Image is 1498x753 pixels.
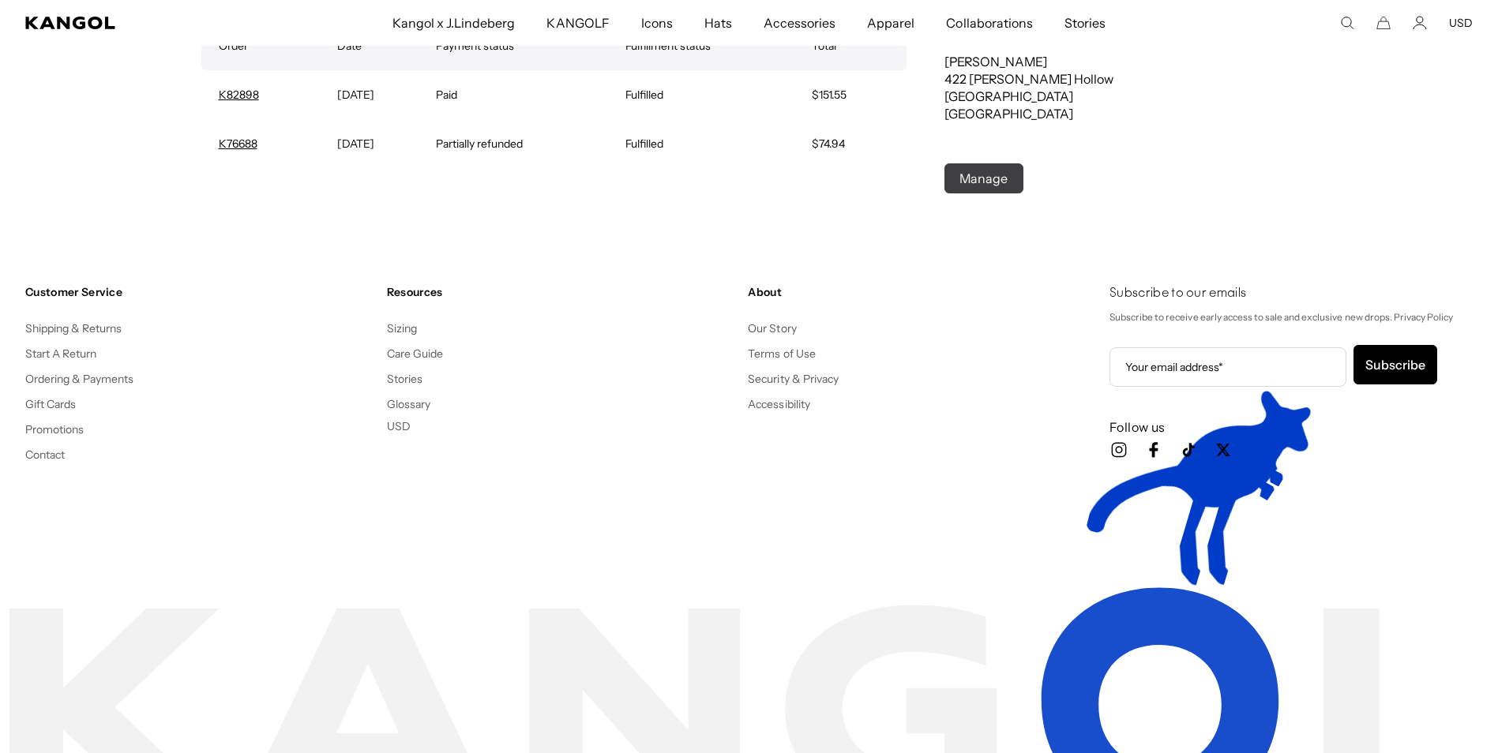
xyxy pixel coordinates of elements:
[219,137,257,151] a: Order number K76688
[387,347,443,361] a: Care Guide
[25,422,84,436] a: Promotions
[436,21,625,70] th: Payment status
[625,119,812,168] td: Fulfilled
[625,70,812,119] td: Fulfilled
[748,397,809,411] a: Accessibility
[1449,16,1473,30] button: USD
[625,21,812,70] th: Fulfillment status
[25,347,96,361] a: Start A Return
[387,372,422,386] a: Stories
[748,347,815,361] a: Terms of Use
[748,321,796,335] a: Our Story
[436,70,625,119] td: Paid
[337,137,374,151] time: [DATE]
[25,448,65,462] a: Contact
[1340,16,1354,30] summary: Search here
[387,397,430,411] a: Glossary
[944,53,1297,122] p: [PERSON_NAME] 422 [PERSON_NAME] Hollow [GEOGRAPHIC_DATA] [GEOGRAPHIC_DATA]
[25,372,134,386] a: Ordering & Payments
[812,70,907,119] td: $151.55
[436,119,625,168] td: Partially refunded
[387,419,411,433] button: USD
[748,285,1097,299] h4: About
[337,21,436,70] th: Date
[748,372,839,386] a: Security & Privacy
[337,88,374,102] time: [DATE]
[201,21,337,70] th: Order
[25,321,122,335] a: Shipping & Returns
[1376,16,1391,30] button: Cart
[25,285,374,299] h4: Customer Service
[1353,345,1437,384] button: Subscribe
[387,285,736,299] h4: Resources
[1413,16,1427,30] a: Account
[25,397,76,411] a: Gift Cards
[387,321,417,335] a: Sizing
[25,17,260,29] a: Kangol
[812,21,907,70] th: Total
[1109,309,1473,326] p: Subscribe to receive early access to sale and exclusive new drops. Privacy Policy
[944,163,1023,193] a: Manage
[1109,418,1473,436] h3: Follow us
[1109,285,1473,302] h4: Subscribe to our emails
[219,88,259,102] a: Order number K82898
[812,119,907,168] td: $74.94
